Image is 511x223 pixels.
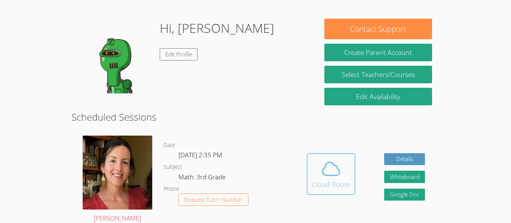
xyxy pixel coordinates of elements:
[79,19,154,93] img: default.png
[184,197,243,202] span: Request Tutor Number
[312,179,350,190] div: Cloud Room
[71,110,440,124] h2: Scheduled Sessions
[307,153,355,195] button: Cloud Room
[163,141,175,150] dt: Date
[324,88,432,105] a: Edit Availability
[178,172,227,185] dd: Math: 3rd Grade
[160,48,198,61] a: Edit Profile
[324,66,432,83] a: Select Teachers/Courses
[384,153,425,165] a: Details
[163,162,182,172] dt: Subject
[178,151,222,159] span: [DATE] 2:35 PM
[178,193,248,206] button: Request Tutor Number
[384,171,425,183] button: Whiteboard
[83,136,152,210] img: IMG_4957.jpeg
[384,189,425,201] a: Google Doc
[324,44,432,61] button: Create Parent Account
[324,19,432,39] button: Contact Support
[160,19,274,38] h1: Hi, [PERSON_NAME]
[163,185,179,194] dt: Phone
